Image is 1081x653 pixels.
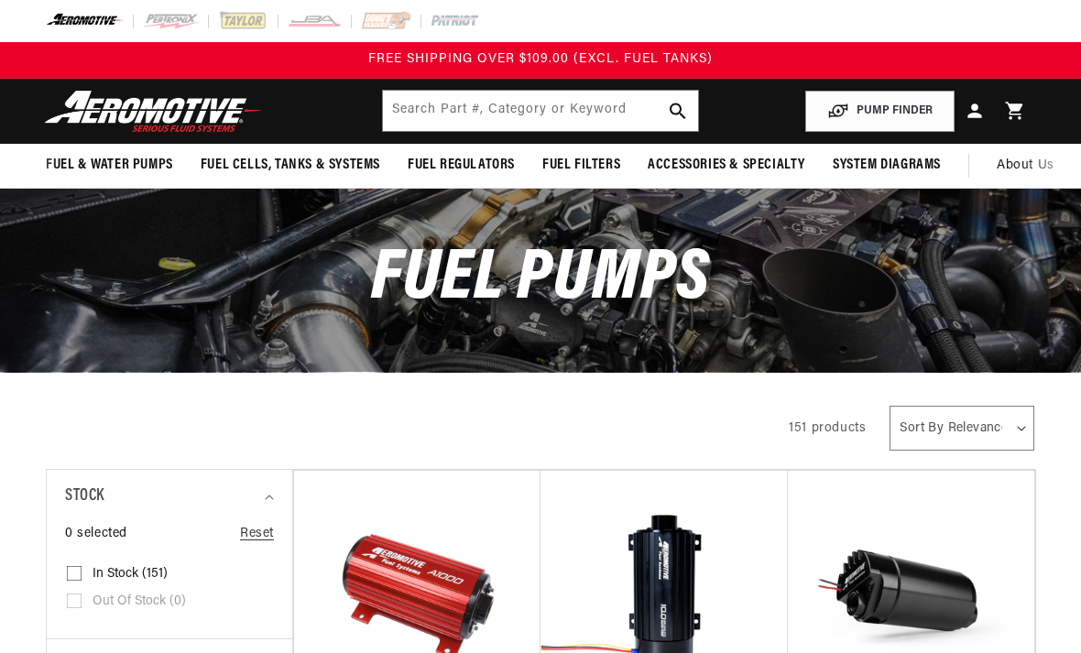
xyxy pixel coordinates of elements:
span: Fuel Pumps [371,244,710,316]
span: Fuel Cells, Tanks & Systems [201,156,380,175]
summary: System Diagrams [819,144,955,187]
input: Search by Part Number, Category or Keyword [383,91,699,131]
a: About Us [983,144,1068,188]
button: search button [658,91,698,131]
span: System Diagrams [833,156,941,175]
span: Fuel Filters [542,156,620,175]
span: 151 products [789,421,866,435]
summary: Fuel Filters [529,144,634,187]
button: PUMP FINDER [805,91,955,132]
span: Out of stock (0) [93,593,186,610]
span: 0 selected [65,524,127,544]
span: Fuel Regulators [408,156,515,175]
summary: Stock (0 selected) [65,470,274,524]
summary: Fuel Regulators [394,144,529,187]
span: Fuel & Water Pumps [46,156,173,175]
summary: Fuel & Water Pumps [32,144,187,187]
span: FREE SHIPPING OVER $109.00 (EXCL. FUEL TANKS) [368,52,713,66]
span: In stock (151) [93,566,168,582]
a: Reset [240,524,274,544]
span: About Us [997,158,1054,172]
summary: Fuel Cells, Tanks & Systems [187,144,394,187]
span: Accessories & Specialty [648,156,805,175]
img: Aeromotive [39,90,268,133]
span: Stock [65,484,104,510]
summary: Accessories & Specialty [634,144,819,187]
